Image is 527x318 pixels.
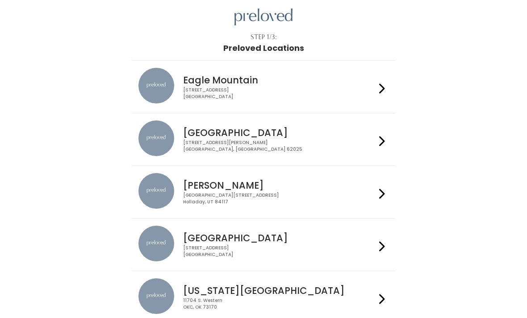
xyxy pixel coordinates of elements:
[183,245,375,258] div: [STREET_ADDRESS] [GEOGRAPHIC_DATA]
[138,279,174,314] img: preloved location
[183,140,375,153] div: [STREET_ADDRESS][PERSON_NAME] [GEOGRAPHIC_DATA], [GEOGRAPHIC_DATA] 62025
[183,193,375,206] div: [GEOGRAPHIC_DATA][STREET_ADDRESS] Holladay, UT 84117
[183,128,375,138] h4: [GEOGRAPHIC_DATA]
[183,87,375,100] div: [STREET_ADDRESS] [GEOGRAPHIC_DATA]
[183,233,375,244] h4: [GEOGRAPHIC_DATA]
[183,286,375,296] h4: [US_STATE][GEOGRAPHIC_DATA]
[138,68,174,104] img: preloved location
[234,9,293,26] img: preloved logo
[183,75,375,86] h4: Eagle Mountain
[183,181,375,191] h4: [PERSON_NAME]
[138,121,388,159] a: preloved location [GEOGRAPHIC_DATA] [STREET_ADDRESS][PERSON_NAME][GEOGRAPHIC_DATA], [GEOGRAPHIC_D...
[138,279,388,317] a: preloved location [US_STATE][GEOGRAPHIC_DATA] 11704 S. WesternOKC, OK 73170
[138,173,174,209] img: preloved location
[251,33,277,42] div: Step 1/3:
[138,173,388,211] a: preloved location [PERSON_NAME] [GEOGRAPHIC_DATA][STREET_ADDRESS]Holladay, UT 84117
[183,298,375,311] div: 11704 S. Western OKC, OK 73170
[138,226,388,264] a: preloved location [GEOGRAPHIC_DATA] [STREET_ADDRESS][GEOGRAPHIC_DATA]
[138,68,388,106] a: preloved location Eagle Mountain [STREET_ADDRESS][GEOGRAPHIC_DATA]
[138,121,174,157] img: preloved location
[223,44,304,53] h1: Preloved Locations
[138,226,174,262] img: preloved location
